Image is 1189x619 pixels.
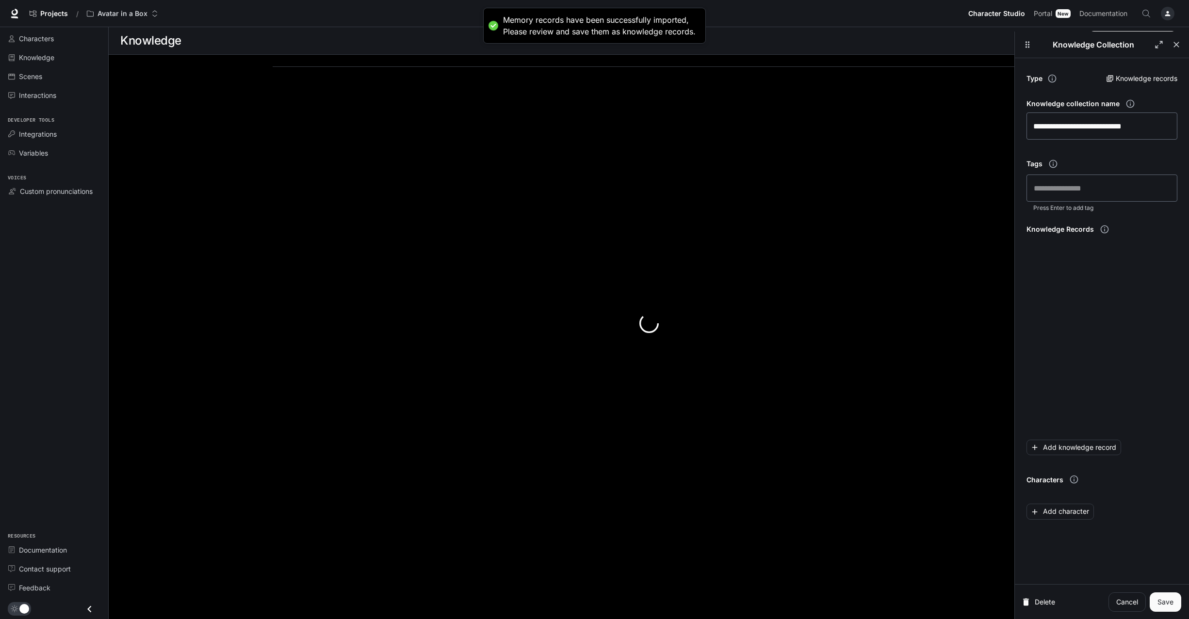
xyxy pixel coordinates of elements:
[1079,8,1127,20] span: Documentation
[1026,224,1094,234] h6: Knowledge Records
[1150,592,1181,612] button: Save
[1019,36,1036,53] button: Drag to resize
[4,183,104,200] a: Custom pronunciations
[19,545,67,555] span: Documentation
[503,14,696,37] p: Memory records have been successfully imported, Please review and save them as knowledge records.
[4,560,104,577] a: Contact support
[1026,440,1121,456] button: Add knowledge record
[1056,9,1071,18] div: New
[1034,8,1052,20] span: Portal
[1137,4,1156,23] button: Open Command Menu
[19,71,42,81] span: Scenes
[4,579,104,596] a: Feedback
[4,49,104,66] a: Knowledge
[98,10,147,18] p: Avatar in a Box
[20,186,93,196] span: Custom pronunciations
[25,4,72,23] a: Go to projects
[19,33,54,44] span: Characters
[19,148,48,158] span: Variables
[1026,74,1042,83] h6: Type
[79,599,100,619] button: Close drawer
[4,30,104,47] a: Characters
[82,4,163,23] button: Open workspace menu
[4,87,104,104] a: Interactions
[1033,203,1171,213] p: Press Enter to add tag
[4,126,104,143] a: Integrations
[1026,475,1063,485] p: Characters
[19,564,71,574] span: Contact support
[19,52,54,63] span: Knowledge
[1026,99,1120,109] h6: Knowledge collection name
[4,541,104,558] a: Documentation
[19,603,29,614] span: Dark mode toggle
[40,10,68,18] span: Projects
[273,66,1026,67] div: Knowledge Collection
[19,129,57,139] span: Integrations
[1108,592,1146,612] a: Cancel
[1026,504,1094,520] button: Add character
[19,90,56,100] span: Interactions
[19,583,50,593] span: Feedback
[1026,159,1042,169] h6: Tags
[1036,39,1150,50] p: Knowledge Collection
[4,68,104,85] a: Scenes
[968,8,1025,20] span: Character Studio
[72,9,82,19] div: /
[4,144,104,161] a: Variables
[1116,74,1177,83] p: Knowledge records
[1023,592,1056,612] button: Delete Knowledge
